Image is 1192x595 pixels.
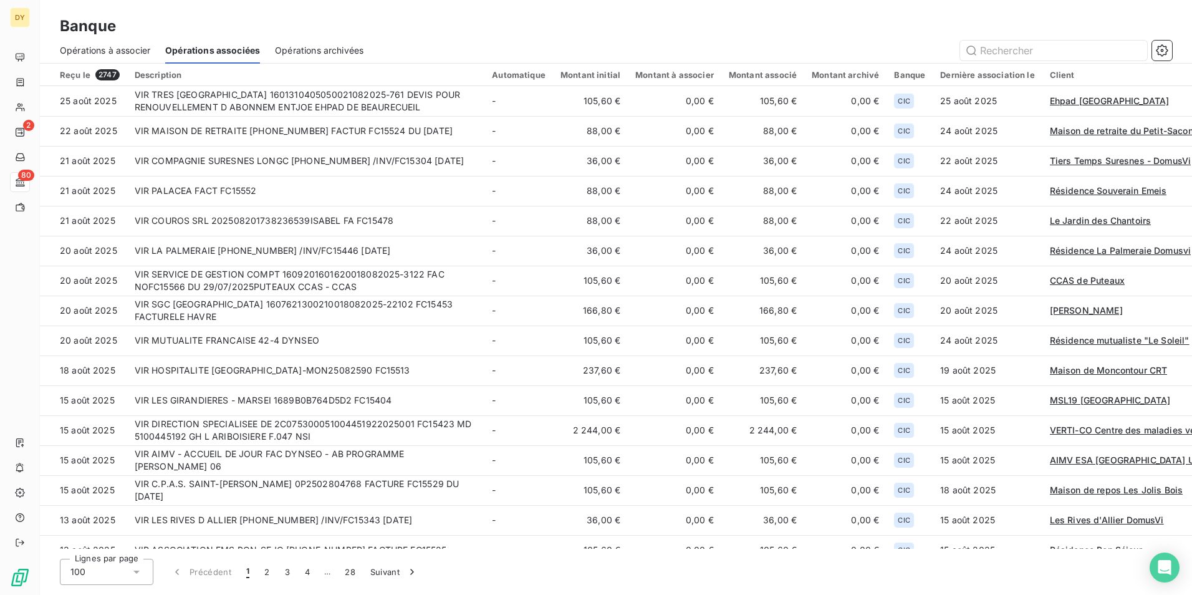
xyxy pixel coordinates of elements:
[10,7,30,27] div: DY
[729,70,797,80] div: Montant associé
[933,86,1042,116] td: 25 août 2025
[898,546,910,554] span: CIC
[1050,544,1142,555] span: Résidence Bon Séjour
[484,206,553,236] td: -
[275,44,363,57] span: Opérations archivées
[628,206,721,236] td: 0,00 €
[40,326,127,356] td: 20 août 2025
[721,176,804,206] td: 88,00 €
[933,296,1042,326] td: 20 août 2025
[721,535,804,565] td: 105,60 €
[1050,514,1164,526] a: Les Rives d'Allier DomusVi
[898,307,910,314] span: CIC
[40,296,127,326] td: 20 août 2025
[898,397,910,404] span: CIC
[898,97,910,105] span: CIC
[40,415,127,445] td: 15 août 2025
[40,236,127,266] td: 20 août 2025
[1050,365,1168,375] span: Maison de Moncontour CRT
[898,127,910,135] span: CIC
[933,415,1042,445] td: 15 août 2025
[804,146,887,176] td: 0,00 €
[960,41,1147,60] input: Rechercher
[898,367,910,374] span: CIC
[127,296,485,326] td: VIR SGC [GEOGRAPHIC_DATA] 1607621300210018082025-22102 FC15453 FACTURELE HAVRE
[1050,485,1183,495] span: Maison de repos Les Jolis Bois
[553,116,628,146] td: 88,00 €
[804,86,887,116] td: 0,00 €
[317,562,337,582] span: …
[628,415,721,445] td: 0,00 €
[40,266,127,296] td: 20 août 2025
[1050,305,1123,316] span: [PERSON_NAME]
[804,535,887,565] td: 0,00 €
[127,236,485,266] td: VIR LA PALMERAIE [PHONE_NUMBER] /INV/FC15446 [DATE]
[1050,244,1191,257] a: Résidence La Palmeraie Domusvi
[553,475,628,505] td: 105,60 €
[1050,274,1125,287] a: CCAS de Puteaux
[40,505,127,535] td: 13 août 2025
[1050,155,1191,166] span: Tiers Temps Suresnes - DomusVi
[40,356,127,385] td: 18 août 2025
[721,86,804,116] td: 105,60 €
[257,559,277,585] button: 2
[553,146,628,176] td: 36,00 €
[721,236,804,266] td: 36,00 €
[40,475,127,505] td: 15 août 2025
[484,116,553,146] td: -
[127,505,485,535] td: VIR LES RIVES D ALLIER [PHONE_NUMBER] /INV/FC15343 [DATE]
[127,176,485,206] td: VIR PALACEA FACT FC15552
[721,505,804,535] td: 36,00 €
[553,535,628,565] td: 105,60 €
[40,146,127,176] td: 21 août 2025
[628,535,721,565] td: 0,00 €
[804,415,887,445] td: 0,00 €
[60,69,120,80] div: Reçu le
[127,266,485,296] td: VIR SERVICE DE GESTION COMPT 1609201601620018082025-3122 FAC NOFC15566 DU 29/07/2025PUTEAUX CCAS ...
[163,559,239,585] button: Précédent
[628,86,721,116] td: 0,00 €
[18,170,34,181] span: 80
[553,385,628,415] td: 105,60 €
[721,206,804,236] td: 88,00 €
[484,475,553,505] td: -
[933,146,1042,176] td: 22 août 2025
[553,445,628,475] td: 105,60 €
[1050,335,1190,346] span: Résidence mutualiste "Le Soleil"
[40,385,127,415] td: 15 août 2025
[553,236,628,266] td: 36,00 €
[933,116,1042,146] td: 24 août 2025
[40,176,127,206] td: 21 août 2025
[933,266,1042,296] td: 20 août 2025
[484,505,553,535] td: -
[1050,185,1167,196] span: Résidence Souverain Emeis
[933,356,1042,385] td: 19 août 2025
[721,356,804,385] td: 237,60 €
[721,296,804,326] td: 166,80 €
[127,326,485,356] td: VIR MUTUALITE FRANCAISE 42-4 DYNSEO
[553,176,628,206] td: 88,00 €
[10,122,29,142] a: 2
[804,445,887,475] td: 0,00 €
[127,86,485,116] td: VIR TRES [GEOGRAPHIC_DATA] 1601310405050021082025-761 DEVIS POUR RENOUVELLEMENT D ABONNEM ENTJOE ...
[804,475,887,505] td: 0,00 €
[95,69,120,80] span: 2747
[628,296,721,326] td: 0,00 €
[40,116,127,146] td: 22 août 2025
[628,356,721,385] td: 0,00 €
[127,116,485,146] td: VIR MAISON DE RETRAITE [PHONE_NUMBER] FACTUR FC15524 DU [DATE]
[1050,275,1125,286] span: CCAS de Puteaux
[628,236,721,266] td: 0,00 €
[553,296,628,326] td: 166,80 €
[1050,185,1167,197] a: Résidence Souverain Emeis
[127,415,485,445] td: VIR DIRECTION SPECIALISEE DE 2C075300051004451922025001 FC15423 MD 5100445192 GH L ARIBOISIERE F....
[1050,215,1151,227] a: Le Jardin des Chantoirs
[337,559,363,585] button: 28
[60,15,116,37] h3: Banque
[1050,215,1151,226] span: Le Jardin des Chantoirs
[553,266,628,296] td: 105,60 €
[628,116,721,146] td: 0,00 €
[127,206,485,236] td: VIR COUROS SRL 202508201738236539ISABEL FA FC15478
[933,326,1042,356] td: 24 août 2025
[898,516,910,524] span: CIC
